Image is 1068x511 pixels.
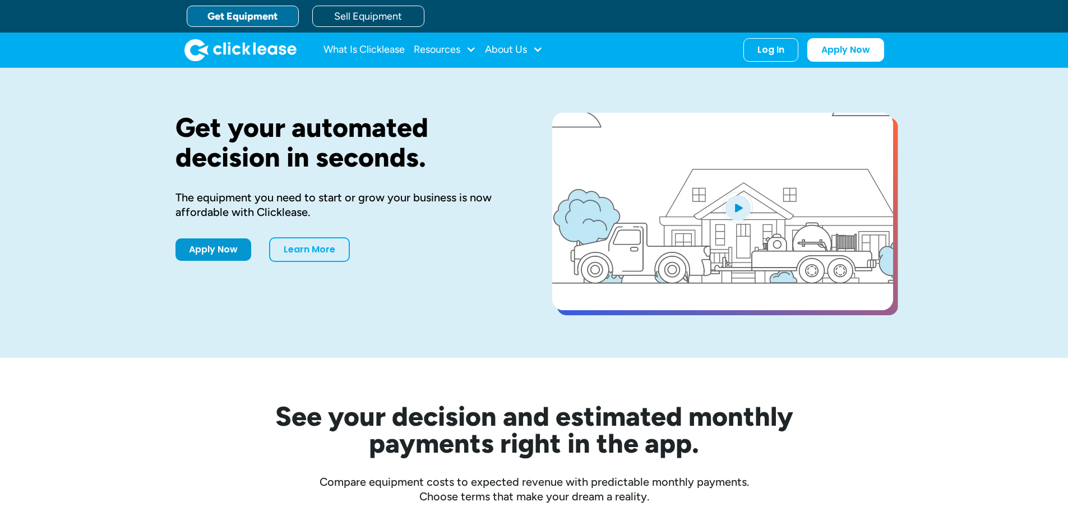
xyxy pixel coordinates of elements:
a: What Is Clicklease [323,39,405,61]
a: Sell Equipment [312,6,424,27]
a: Get Equipment [187,6,299,27]
a: Apply Now [807,38,884,62]
a: Learn More [269,237,350,262]
div: Compare equipment costs to expected revenue with predictable monthly payments. Choose terms that ... [175,475,893,504]
div: The equipment you need to start or grow your business is now affordable with Clicklease. [175,190,516,219]
h1: Get your automated decision in seconds. [175,113,516,172]
h2: See your decision and estimated monthly payments right in the app. [220,403,848,457]
div: Log In [757,44,784,56]
div: Resources [414,39,476,61]
img: Blue play button logo on a light blue circular background [723,192,753,223]
a: home [184,39,297,61]
img: Clicklease logo [184,39,297,61]
a: Apply Now [175,238,251,261]
a: open lightbox [552,113,893,310]
div: About Us [485,39,543,61]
